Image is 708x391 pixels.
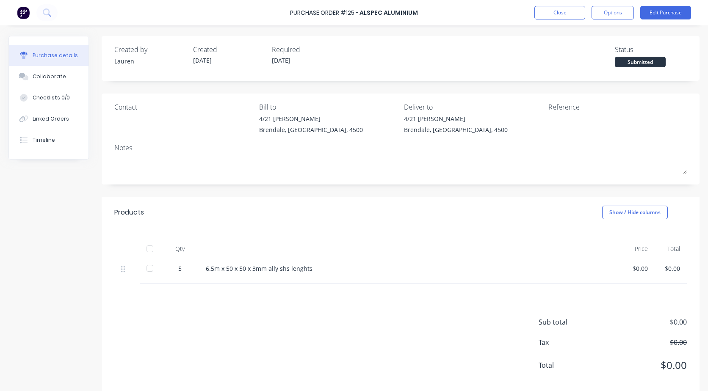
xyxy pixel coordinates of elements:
button: Edit Purchase [640,6,691,19]
div: Checklists 0/0 [33,94,70,102]
span: $0.00 [602,317,687,327]
div: Bill to [259,102,398,112]
span: Tax [539,337,602,347]
button: Close [534,6,585,19]
div: Required [272,44,344,55]
div: Total [655,240,687,257]
div: 4/21 [PERSON_NAME] [404,114,508,123]
div: Qty [161,240,199,257]
button: Purchase details [9,45,88,66]
div: Created by [114,44,186,55]
div: Timeline [33,136,55,144]
div: 5 [168,264,192,273]
button: Linked Orders [9,108,88,129]
div: Purchase details [33,52,78,59]
div: Contact [114,102,253,112]
div: Price [622,240,655,257]
div: $0.00 [629,264,648,273]
div: Products [114,207,144,218]
span: $0.00 [602,337,687,347]
div: Brendale, [GEOGRAPHIC_DATA], 4500 [259,125,363,134]
div: Status [615,44,687,55]
div: Reference [548,102,687,112]
div: Submitted [615,57,666,67]
button: Collaborate [9,66,88,87]
button: Show / Hide columns [602,206,668,219]
div: 4/21 [PERSON_NAME] [259,114,363,123]
div: Linked Orders [33,115,69,123]
span: Sub total [539,317,602,327]
div: Brendale, [GEOGRAPHIC_DATA], 4500 [404,125,508,134]
div: Alspec Aluminium [360,8,418,17]
div: Purchase Order #125 - [290,8,359,17]
div: $0.00 [661,264,680,273]
div: Notes [114,143,687,153]
div: Deliver to [404,102,542,112]
div: Lauren [114,57,186,66]
button: Checklists 0/0 [9,87,88,108]
div: 6.5m x 50 x 50 x 3mm ally shs lenghts [206,264,616,273]
div: Collaborate [33,73,66,80]
button: Options [592,6,634,19]
span: $0.00 [602,358,687,373]
span: Total [539,360,602,370]
img: Factory [17,6,30,19]
div: Created [193,44,265,55]
button: Timeline [9,129,88,151]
